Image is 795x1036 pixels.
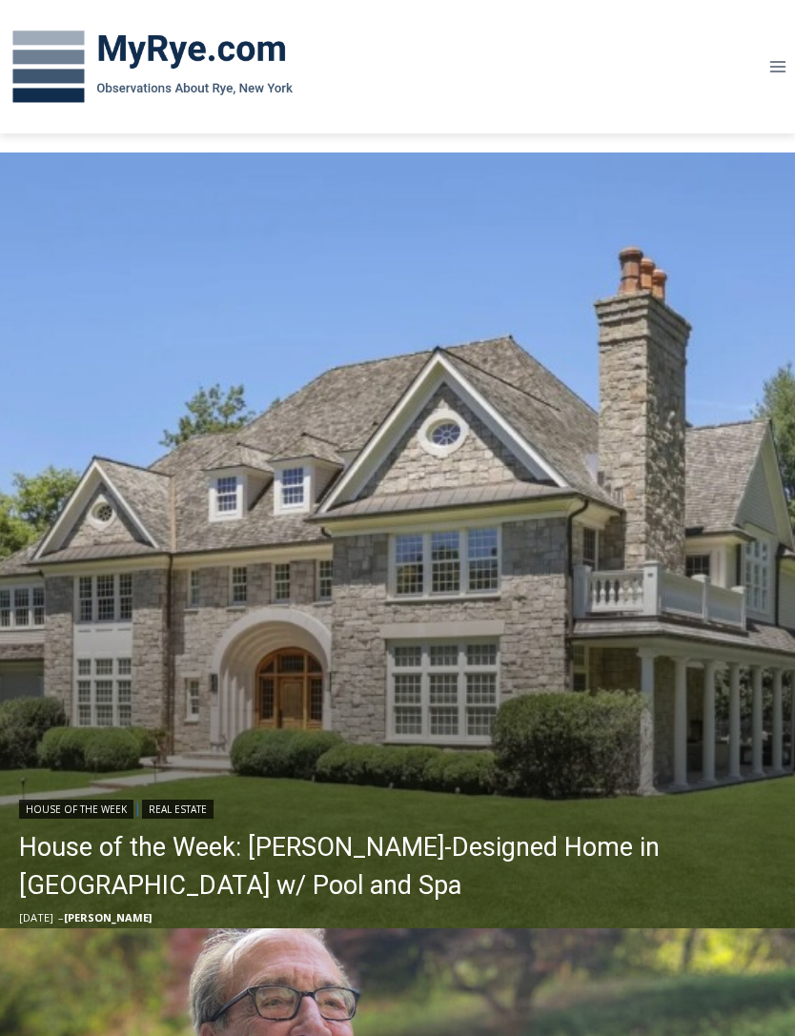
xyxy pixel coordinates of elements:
[142,800,214,819] a: Real Estate
[760,51,795,81] button: Open menu
[19,910,53,924] time: [DATE]
[19,796,785,819] div: |
[19,828,785,904] a: House of the Week: [PERSON_NAME]-Designed Home in [GEOGRAPHIC_DATA] w/ Pool and Spa
[19,800,133,819] a: House of the Week
[58,910,64,924] span: –
[64,910,152,924] a: [PERSON_NAME]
